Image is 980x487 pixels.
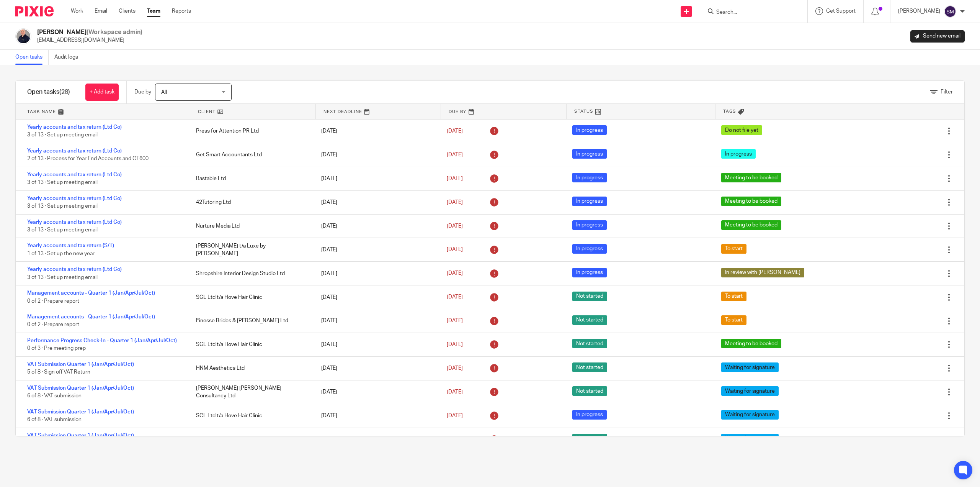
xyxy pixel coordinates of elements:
div: [DATE] [314,290,439,305]
div: [DATE] [314,218,439,234]
a: Yearly accounts and tax return (Ltd Co) [27,125,122,130]
span: Waiting for signature [721,410,779,420]
p: Due by [134,88,151,96]
div: Bastable Ltd [188,171,314,186]
span: [DATE] [447,366,463,371]
span: [DATE] [447,128,463,134]
div: Get Smart Accountants Ltd [188,147,314,162]
div: [DATE] [314,123,439,139]
span: Not started [572,292,607,301]
div: Shropshire Interior Design Studio Ltd [188,266,314,281]
div: [DATE] [314,242,439,257]
img: IMG_8745-0021-copy.jpg [15,28,31,44]
span: 1 of 13 · Set up the new year [27,251,95,256]
span: (28) [59,89,70,95]
span: 6 of 8 · VAT submission [27,417,82,422]
span: Not started [572,362,607,372]
span: [DATE] [447,271,463,276]
div: Press for Attention PR Ltd [188,123,314,139]
span: In progress [572,173,607,182]
a: Audit logs [54,50,84,65]
a: Open tasks [15,50,49,65]
div: Finesse Brides & [PERSON_NAME] Ltd [188,313,314,328]
span: [DATE] [447,318,463,323]
span: [DATE] [447,247,463,253]
span: Meeting to be booked [721,339,781,348]
a: Yearly accounts and tax return (S/T) [27,243,114,248]
span: Waiting for signature [721,362,779,372]
span: In progress [721,149,756,159]
div: [DATE] [314,147,439,162]
a: Team [147,7,160,15]
span: Not started [572,434,607,443]
a: Email [95,7,107,15]
span: In progress [572,149,607,159]
span: In progress [572,125,607,135]
a: Yearly accounts and tax return (Ltd Co) [27,196,122,201]
span: Meeting to be booked [721,220,781,230]
span: In progress [572,410,607,420]
span: 5 of 8 · Sign off VAT Return [27,369,90,375]
span: [DATE] [447,389,463,395]
span: 3 of 13 · Set up meeting email [27,275,98,280]
span: Not started [572,339,607,348]
p: [PERSON_NAME] [898,7,940,15]
div: [PERSON_NAME] t/a Luxe by [PERSON_NAME] [188,238,314,262]
span: Meeting to be booked [721,173,781,182]
span: To start [721,315,746,325]
span: In progress [572,197,607,206]
a: Yearly accounts and tax return (Ltd Co) [27,267,122,272]
div: [DATE] [314,432,439,447]
p: [EMAIL_ADDRESS][DOMAIN_NAME] [37,36,142,44]
a: VAT Submission Quarter 1 (Jan/Apr/Jul/Oct) [27,409,134,415]
span: 3 of 13 · Set up meeting email [27,133,98,138]
a: Yearly accounts and tax return (Ltd Co) [27,172,122,177]
div: SCL Ltd t/a Hove Hair Clinic [188,408,314,423]
span: Tags [723,108,736,115]
span: To start [721,244,746,254]
div: SCL Ltd t/a Hove Hair Clinic [188,290,314,305]
span: Not started [572,386,607,396]
div: [DATE] [314,195,439,210]
div: 42Tutoring Ltd [188,195,314,210]
span: 3 of 13 · Set up meeting email [27,180,98,185]
a: Clients [119,7,136,15]
h1: Open tasks [27,88,70,96]
span: [DATE] [447,200,463,205]
span: [DATE] [447,413,463,418]
span: [DATE] [447,294,463,300]
span: 0 of 2 · Prepare report [27,298,79,304]
span: Meeting to be booked [721,197,781,206]
a: Management accounts - Quarter 1 (Jan/Apr/Jul/Oct) [27,290,155,296]
a: VAT Submission Quarter 1 (Jan/Apr/Jul/Oct) [27,385,134,391]
div: SCL Ltd t/a Hove Hair Clinic [188,337,314,352]
a: VAT Submission Quarter 1 (Jan/Apr/Jul/Oct) [27,433,134,438]
a: Yearly accounts and tax return (Ltd Co) [27,220,122,225]
span: In progress [572,244,607,254]
span: 3 of 13 · Set up meeting email [27,203,98,209]
a: Send new email [910,30,965,43]
span: 6 of 8 · VAT submission [27,393,82,398]
span: 0 of 2 · Prepare report [27,322,79,328]
span: In review with [PERSON_NAME] [721,268,804,277]
input: Search [715,9,784,16]
div: [DATE] [314,361,439,376]
span: Status [574,108,593,115]
span: 0 of 3 · Pre meeting prep [27,346,86,351]
a: Performance Progress Check-In - Quarter 1 (Jan/Apr/Jul/Oct) [27,338,177,343]
span: Waiting for signature [721,434,779,443]
span: [DATE] [447,223,463,229]
a: Yearly accounts and tax return (Ltd Co) [27,148,122,154]
div: [DATE] [314,384,439,400]
div: Finesse Brides & [PERSON_NAME] Ltd [188,432,314,447]
span: To start [721,292,746,301]
span: Filter [941,89,953,95]
div: [DATE] [314,408,439,423]
span: In progress [572,220,607,230]
div: [DATE] [314,266,439,281]
span: Not started [572,315,607,325]
a: Reports [172,7,191,15]
div: [PERSON_NAME] [PERSON_NAME] Consultancy Ltd [188,380,314,404]
a: Management accounts - Quarter 1 (Jan/Apr/Jul/Oct) [27,314,155,320]
img: svg%3E [944,5,956,18]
